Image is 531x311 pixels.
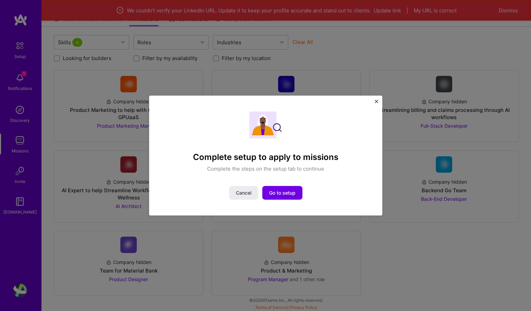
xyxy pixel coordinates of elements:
[249,112,282,139] img: Complete setup illustration
[229,186,258,199] button: Cancel
[262,186,302,199] button: Go to setup
[269,189,295,196] span: Go to setup
[207,165,324,172] p: Complete the steps on the setup tab to continue
[236,189,251,196] span: Cancel
[375,100,378,107] button: Close
[193,152,338,162] h4: Complete setup to apply to missions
